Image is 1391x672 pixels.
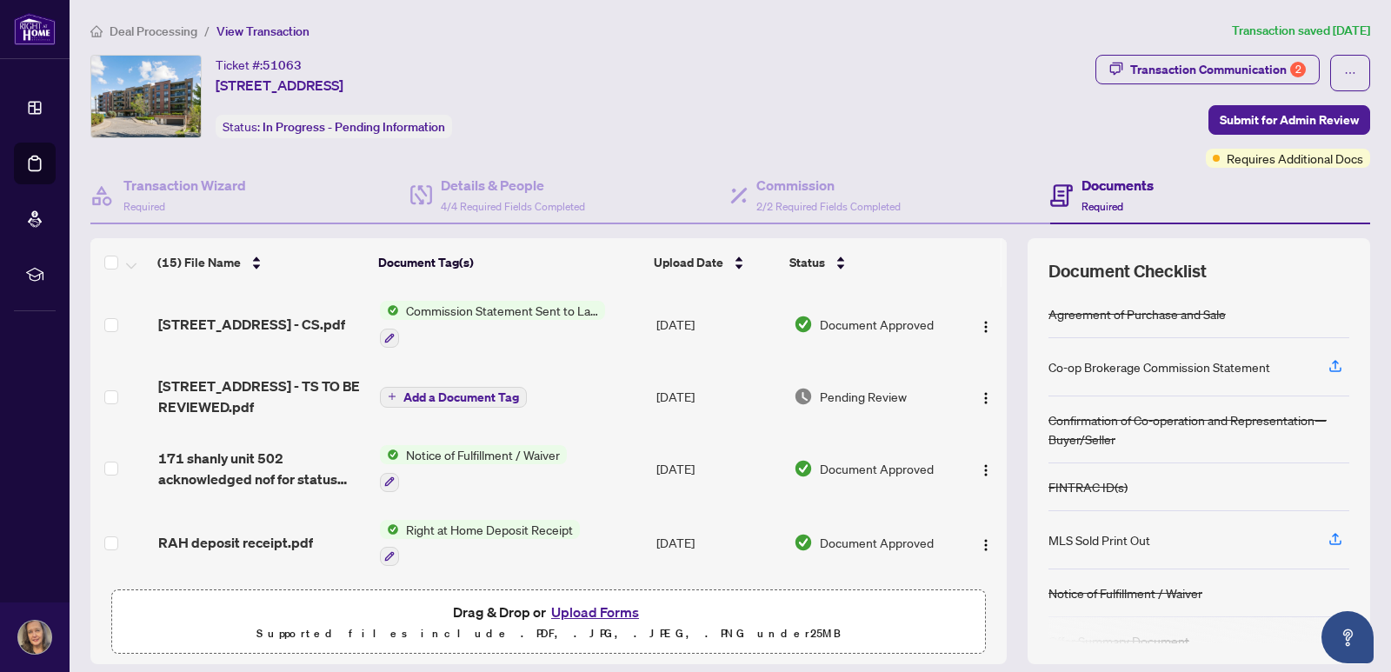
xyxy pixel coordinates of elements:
button: Logo [972,455,1000,482]
span: Drag & Drop or [453,601,644,623]
span: Required [1082,200,1123,213]
img: Logo [979,538,993,552]
img: Document Status [794,533,813,552]
span: ellipsis [1344,67,1356,79]
td: [DATE] [649,431,787,506]
td: [DATE] [649,362,787,431]
h4: Commission [756,175,901,196]
button: Status IconCommission Statement Sent to Lawyer [380,301,605,348]
img: Logo [979,391,993,405]
td: [DATE] [649,506,787,581]
div: Notice of Fulfillment / Waiver [1048,583,1202,602]
span: View Transaction [216,23,309,39]
th: (15) File Name [150,238,371,287]
button: Logo [972,529,1000,556]
span: Document Approved [820,533,934,552]
img: logo [14,13,56,45]
img: Document Status [794,459,813,478]
button: Logo [972,310,1000,338]
span: home [90,25,103,37]
div: FINTRAC ID(s) [1048,477,1128,496]
th: Status [782,238,953,287]
img: Profile Icon [18,621,51,654]
div: MLS Sold Print Out [1048,530,1150,549]
span: Drag & Drop orUpload FormsSupported files include .PDF, .JPG, .JPEG, .PNG under25MB [112,590,985,655]
span: plus [388,392,396,401]
span: [STREET_ADDRESS] - TS TO BE REVIEWED.pdf [158,376,366,417]
img: Logo [979,463,993,477]
span: Requires Additional Docs [1227,149,1363,168]
span: 171 shanly unit 502 acknowledged nof for status cert.pdf [158,448,366,489]
span: [STREET_ADDRESS] [216,75,343,96]
div: Co-op Brokerage Commission Statement [1048,357,1270,376]
span: 4/4 Required Fields Completed [441,200,585,213]
button: Status IconNotice of Fulfillment / Waiver [380,445,567,492]
span: Notice of Fulfillment / Waiver [399,445,567,464]
li: / [204,21,210,41]
span: Submit for Admin Review [1220,106,1359,134]
img: Status Icon [380,301,399,320]
button: Open asap [1321,611,1374,663]
span: Right at Home Deposit Receipt [399,520,580,539]
button: Upload Forms [546,601,644,623]
span: In Progress - Pending Information [263,119,445,135]
img: Logo [979,320,993,334]
td: [DATE] [649,287,787,362]
img: Status Icon [380,445,399,464]
th: Document Tag(s) [371,238,647,287]
h4: Documents [1082,175,1154,196]
span: [STREET_ADDRESS] - CS.pdf [158,314,345,335]
img: IMG-E12351840_1.jpg [91,56,201,137]
span: Deal Processing [110,23,197,39]
img: Status Icon [380,520,399,539]
img: Document Status [794,387,813,406]
td: [DATE] [649,580,787,655]
span: (15) File Name [157,253,241,272]
span: 51063 [263,57,302,73]
span: Required [123,200,165,213]
h4: Details & People [441,175,585,196]
span: Document Approved [820,315,934,334]
span: 2/2 Required Fields Completed [756,200,901,213]
div: Confirmation of Co-operation and Representation—Buyer/Seller [1048,410,1349,449]
article: Transaction saved [DATE] [1232,21,1370,41]
span: RAH deposit receipt.pdf [158,532,313,553]
button: Logo [972,383,1000,410]
th: Upload Date [647,238,783,287]
span: Document Approved [820,459,934,478]
span: Document Checklist [1048,259,1207,283]
div: Ticket #: [216,55,302,75]
span: Upload Date [654,253,723,272]
span: Status [789,253,825,272]
span: Commission Statement Sent to Lawyer [399,301,605,320]
button: Submit for Admin Review [1208,105,1370,135]
p: Supported files include .PDF, .JPG, .JPEG, .PNG under 25 MB [123,623,975,644]
span: Pending Review [820,387,907,406]
button: Add a Document Tag [380,387,527,408]
div: 2 [1290,62,1306,77]
h4: Transaction Wizard [123,175,246,196]
button: Transaction Communication2 [1095,55,1320,84]
span: Add a Document Tag [403,391,519,403]
button: Add a Document Tag [380,385,527,408]
button: Status IconRight at Home Deposit Receipt [380,520,580,567]
img: Document Status [794,315,813,334]
div: Transaction Communication [1130,56,1306,83]
div: Agreement of Purchase and Sale [1048,304,1226,323]
div: Status: [216,115,452,138]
